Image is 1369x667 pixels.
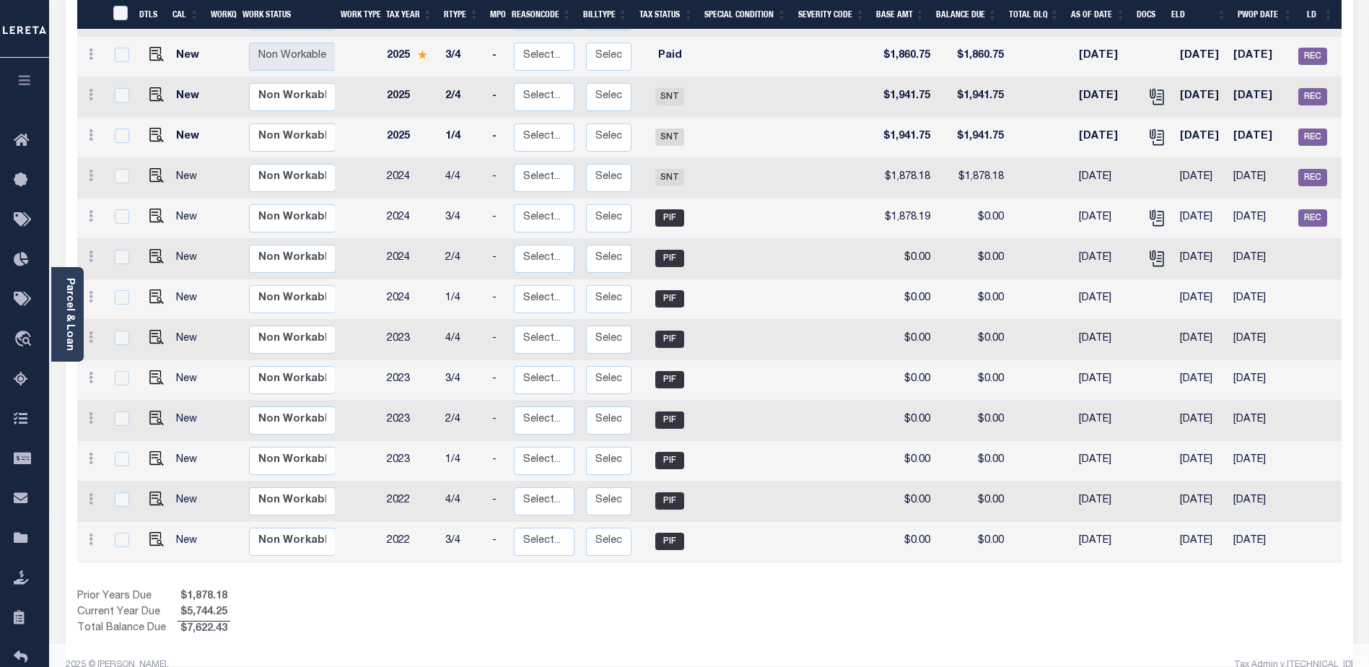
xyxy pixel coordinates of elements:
td: 2023 [381,401,439,441]
td: - [486,481,508,522]
span: SNT [655,169,684,186]
td: $1,941.75 [936,118,1010,158]
td: - [486,199,508,239]
td: - [486,239,508,279]
td: $1,878.18 [936,158,1010,199]
td: [DATE] [1228,37,1293,77]
a: REC [1298,51,1327,61]
td: - [486,320,508,360]
td: [DATE] [1073,239,1139,279]
a: REC [1298,132,1327,142]
td: [DATE] [1228,158,1293,199]
td: 2023 [381,441,439,481]
td: $0.00 [875,522,936,562]
td: New [170,522,210,562]
td: $0.00 [936,441,1010,481]
td: [DATE] [1228,360,1293,401]
span: PIF [655,250,684,267]
td: $0.00 [936,360,1010,401]
td: [DATE] [1174,441,1228,481]
i: travel_explore [14,331,37,349]
td: Current Year Due [77,605,178,621]
td: 1/4 [439,118,486,158]
td: $1,878.19 [875,199,936,239]
td: - [486,360,508,401]
td: 3/4 [439,360,486,401]
td: [DATE] [1174,401,1228,441]
td: 2022 [381,522,439,562]
td: 4/4 [439,481,486,522]
td: [DATE] [1174,158,1228,199]
td: New [170,118,210,158]
td: $0.00 [936,401,1010,441]
td: New [170,360,210,401]
td: - [486,158,508,199]
span: $5,744.25 [178,605,230,621]
td: [DATE] [1174,279,1228,320]
td: [DATE] [1073,401,1139,441]
span: SNT [655,88,684,105]
td: $0.00 [875,401,936,441]
td: $1,860.75 [936,37,1010,77]
td: $0.00 [936,320,1010,360]
td: $1,941.75 [875,77,936,118]
td: Prior Years Due [77,589,178,605]
td: 2025 [381,37,439,77]
a: REC [1298,173,1327,183]
td: Paid [637,37,702,77]
td: Total Balance Due [77,621,178,637]
td: 2024 [381,199,439,239]
td: 2024 [381,158,439,199]
span: PIF [655,411,684,429]
td: - [486,441,508,481]
td: New [170,441,210,481]
td: 2025 [381,77,439,118]
td: [DATE] [1073,199,1139,239]
td: [DATE] [1228,199,1293,239]
span: PIF [655,533,684,550]
a: REC [1298,92,1327,102]
td: [DATE] [1174,239,1228,279]
td: [DATE] [1228,522,1293,562]
span: PIF [655,209,684,227]
span: $1,878.18 [178,589,230,605]
td: $0.00 [875,320,936,360]
td: [DATE] [1073,77,1139,118]
td: $0.00 [936,522,1010,562]
span: SNT [655,128,684,146]
td: [DATE] [1073,360,1139,401]
span: REC [1298,88,1327,105]
td: 2/4 [439,239,486,279]
td: [DATE] [1174,37,1228,77]
td: $0.00 [936,279,1010,320]
td: 1/4 [439,279,486,320]
td: $0.00 [936,481,1010,522]
td: - [486,401,508,441]
span: REC [1298,48,1327,65]
span: REC [1298,209,1327,227]
td: [DATE] [1073,279,1139,320]
td: New [170,320,210,360]
td: 2/4 [439,77,486,118]
td: $0.00 [875,239,936,279]
span: PIF [655,290,684,308]
td: [DATE] [1174,522,1228,562]
span: REC [1298,128,1327,146]
td: [DATE] [1174,320,1228,360]
td: New [170,77,210,118]
img: Star.svg [417,50,427,59]
td: New [170,199,210,239]
td: New [170,481,210,522]
td: $0.00 [875,360,936,401]
td: [DATE] [1174,360,1228,401]
td: [DATE] [1228,320,1293,360]
td: [DATE] [1228,118,1293,158]
td: $1,878.18 [875,158,936,199]
td: [DATE] [1073,158,1139,199]
td: 2024 [381,279,439,320]
td: 2/4 [439,401,486,441]
td: [DATE] [1228,279,1293,320]
span: PIF [655,492,684,510]
td: 3/4 [439,199,486,239]
td: $0.00 [936,199,1010,239]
